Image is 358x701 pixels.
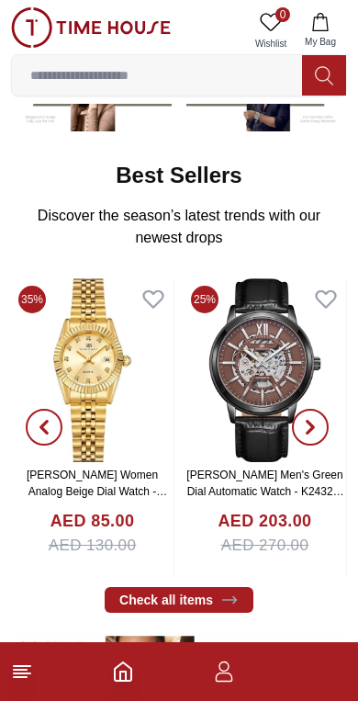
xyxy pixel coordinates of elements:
[50,509,135,534] h4: AED 85.00
[221,534,309,558] span: AED 270.00
[26,205,332,249] p: Discover the season’s latest trends with our newest drops
[218,509,311,534] h4: AED 203.00
[248,7,294,54] a: 0Wishlist
[297,35,343,49] span: My Bag
[49,534,137,558] span: AED 130.00
[248,37,294,51] span: Wishlist
[105,587,253,613] a: Check all items
[11,7,171,48] img: ...
[27,469,167,514] a: [PERSON_NAME] Women Analog Beige Dial Watch - K22536-GBGC
[191,286,218,313] span: 25%
[112,661,134,683] a: Home
[11,278,173,462] img: Kenneth Scott Women Analog Beige Dial Watch - K22536-GBGC
[184,278,346,462] img: Kenneth Scott Men's Green Dial Automatic Watch - K24323-BLBH
[116,161,241,190] h2: Best Sellers
[294,7,347,54] button: My Bag
[275,7,290,22] span: 0
[186,469,343,514] a: [PERSON_NAME] Men's Green Dial Automatic Watch - K24323-BLBH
